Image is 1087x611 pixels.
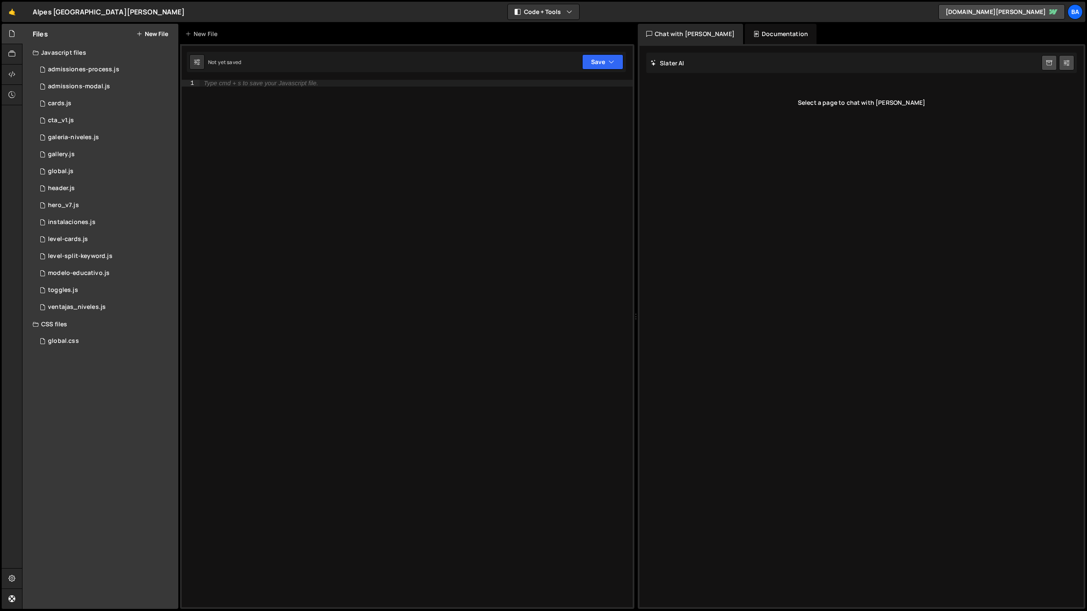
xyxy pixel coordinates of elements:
button: Save [582,54,623,70]
div: 15560/41196.js [33,163,178,180]
div: 15560/42472.js [33,214,178,231]
div: admissiones-process.js [48,66,119,73]
div: admissions-modal.js [48,83,110,90]
div: Documentation [745,24,817,44]
button: New File [136,31,168,37]
div: 15560/41844.js [33,197,178,214]
div: cta_v1.js [48,117,74,124]
div: gallery.js [48,151,75,158]
div: 15560/41759.js [33,146,178,163]
a: [DOMAIN_NAME][PERSON_NAME] [938,4,1065,20]
div: Type cmd + s to save your Javascript file. [204,80,318,86]
div: 15560/42381.js [33,78,178,95]
div: instalaciones.js [48,219,96,226]
div: level-split-keyword.js [48,252,113,260]
div: galeria-niveles.js [48,134,99,141]
div: 15560/41779.js [33,248,178,265]
div: 15560/41875.js [33,231,178,248]
div: 15560/41405.css [33,333,178,350]
div: Not yet saved [208,59,241,66]
div: New File [185,30,221,38]
div: cards.js [48,100,71,107]
div: ventajas_niveles.js [48,303,106,311]
div: level-cards.js [48,235,88,243]
div: 15560/41403.js [33,95,178,112]
div: modelo-educativo.js [48,269,110,277]
div: Chat with [PERSON_NAME] [638,24,743,44]
a: Ba [1067,4,1083,20]
div: 15560/41842.js [33,180,178,197]
button: Code + Tools [508,4,579,20]
div: 15560/41845.js [33,112,178,129]
div: Select a page to chat with [PERSON_NAME] [646,86,1077,120]
div: Alpes [GEOGRAPHIC_DATA][PERSON_NAME] [33,7,185,17]
h2: Files [33,29,48,39]
div: global.js [48,168,73,175]
h2: Slater AI [651,59,684,67]
div: 15560/41756.js [33,299,178,316]
div: hero_v7.js [48,202,79,209]
a: 🤙 [2,2,23,22]
div: 1 [182,80,200,87]
div: 15560/43511.js [33,129,178,146]
div: CSS files [23,316,178,333]
div: 15560/41579.js [33,265,178,282]
div: Javascript files [23,44,178,61]
div: header.js [48,185,75,192]
div: 15560/41433.js [33,282,178,299]
div: toggles.js [48,286,78,294]
div: 15560/41848.js [33,61,178,78]
div: global.css [48,337,79,345]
